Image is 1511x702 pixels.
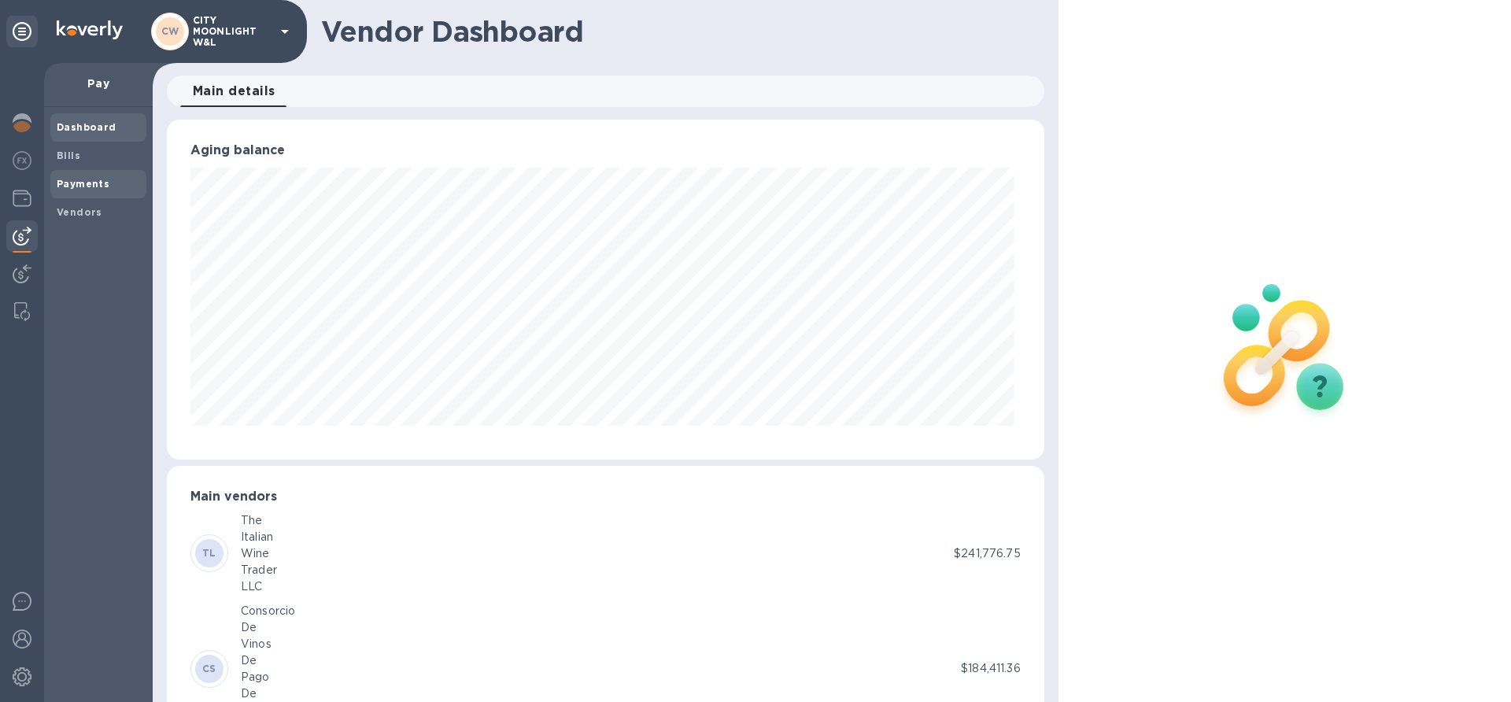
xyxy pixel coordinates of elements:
[13,151,31,170] img: Foreign exchange
[241,578,277,595] div: LLC
[961,660,1020,677] p: $184,411.36
[241,669,295,685] div: Pago
[190,490,1021,504] h3: Main vendors
[193,80,275,102] span: Main details
[241,529,277,545] div: Italian
[190,143,1021,158] h3: Aging balance
[241,603,295,619] div: Consorcio
[954,545,1020,562] p: $241,776.75
[57,20,123,39] img: Logo
[241,562,277,578] div: Trader
[13,189,31,208] img: Wallets
[241,619,295,636] div: De
[57,206,102,218] b: Vendors
[193,15,272,48] p: CITY MOONLIGHT W&L
[161,25,179,37] b: CW
[6,16,38,47] div: Unpin categories
[202,663,216,674] b: CS
[202,547,216,559] b: TL
[241,512,277,529] div: The
[57,76,140,91] p: Pay
[321,15,1033,48] h1: Vendor Dashboard
[241,685,295,702] div: De
[241,636,295,652] div: Vinos
[57,150,80,161] b: Bills
[57,178,109,190] b: Payments
[241,545,277,562] div: Wine
[57,121,116,133] b: Dashboard
[241,652,295,669] div: De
